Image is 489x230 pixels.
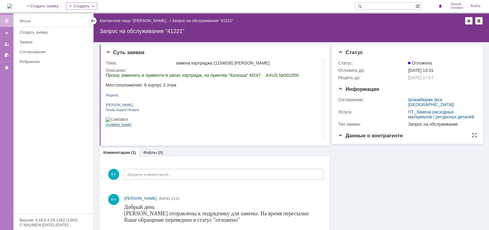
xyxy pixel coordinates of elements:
[338,109,407,114] div: Услуга:
[131,150,136,155] div: (1)
[20,59,83,64] div: Избранное
[100,18,172,23] div: /
[89,17,97,24] div: Скрыть меню
[338,122,407,127] div: Тип заявки:
[106,68,322,73] div: Описание:
[66,2,97,10] div: Создать
[159,197,170,200] span: [DATE]
[103,150,130,155] a: Комментарии
[172,18,233,23] div: Запрос на обслуживание "41221"
[408,122,474,127] div: Запрос на обслуживание
[158,150,163,155] div: (0)
[106,50,144,55] span: Суть заявки
[451,6,463,10] span: Vorobev
[475,17,483,24] div: Сделать домашней страницей
[17,28,92,37] a: Создать заявку
[338,75,407,80] div: Решить до:
[106,61,175,65] div: Тема:
[20,40,89,44] div: Заявки
[124,196,157,201] span: [PERSON_NAME]
[171,197,180,200] span: 13:31
[100,28,483,34] div: Запрос на обслуживание "41221"
[2,28,12,38] a: Создать заявку
[408,68,474,73] div: [DATE] 13:31
[20,30,89,35] div: Создать заявку
[108,169,119,180] span: RV
[124,195,157,202] a: [PERSON_NAME]
[20,223,87,227] div: © NAUMEN [DATE]-[DATE]
[472,133,477,138] div: На всю страницу
[338,133,403,139] span: Данные о контрагенте
[408,61,432,65] span: Отложена
[143,150,157,155] a: Файлы
[7,4,12,9] img: logo
[100,18,170,23] a: Контактное лицо "[PERSON_NAME]…
[7,4,12,9] a: Перейти на домашнюю страницу
[338,97,407,102] div: Соглашение:
[465,17,472,24] div: Добавить в избранное
[2,39,12,49] a: Мои заявки
[17,37,92,47] a: Заявки
[20,218,87,222] div: Версия: 4.18.0.9.26.1362 (1362)
[338,86,379,92] span: Информация
[338,61,407,65] div: Статус:
[20,50,89,54] div: Согласования
[415,3,421,9] span: Расширенный поиск
[408,109,474,119] a: ПТ_Замена расходных материалов / ресурсных деталей
[2,50,12,60] a: Мои согласования
[20,17,31,25] div: Меню
[408,75,433,80] span: [DATE] 17:57
[338,68,407,73] div: Отложить до:
[338,50,363,55] span: Статус
[176,61,321,65] div: замена картриджа (1104638) [PERSON_NAME]
[408,97,454,107] a: Шлюмберже (вся [GEOGRAPHIC_DATA])
[17,47,92,57] a: Согласования
[451,2,463,6] span: Roman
